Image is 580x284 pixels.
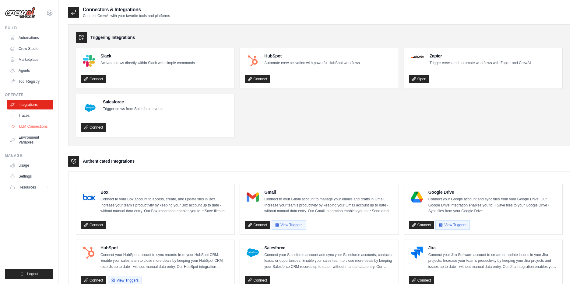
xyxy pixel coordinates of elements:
img: Salesforce Logo [83,101,97,115]
p: Connect your HubSpot account to sync records from your HubSpot CRM. Enable your sales team to clo... [100,252,230,270]
p: Connect to your Gmail account to manage your emails and drafts in Gmail. Increase your team’s pro... [264,196,393,214]
a: Connect [81,123,106,132]
a: Connect [409,221,434,229]
div: Build [5,26,53,30]
a: Automations [7,33,53,43]
a: Connect [245,221,270,229]
p: Connect your Jira Software account to create or update issues in your Jira projects. Increase you... [428,252,557,270]
img: Logo [5,7,35,19]
p: Connect your Google account and sync files from your Google Drive. Our Google Drive integration e... [428,196,557,214]
h4: Google Drive [428,189,557,195]
h4: Gmail [264,189,393,195]
p: Trigger crews and automate workflows with Zapier and CrewAI [430,60,531,66]
button: Logout [5,269,53,279]
h3: Authenticated Integrations [83,158,135,164]
img: Zapier Logo [411,55,424,58]
a: Tool Registry [7,77,53,86]
a: Connect [245,75,270,83]
p: Activate crews directly within Slack with simple commands [100,60,195,66]
img: Slack Logo [83,55,95,67]
button: View Triggers [272,220,306,230]
span: Resources [19,185,36,190]
div: Operate [5,92,53,97]
img: Google Drive Logo [411,191,423,203]
h4: Salesforce [103,99,163,105]
h4: HubSpot [100,245,230,251]
h4: Zapier [430,53,531,59]
a: Connect [81,75,106,83]
h2: Connectors & Integrations [83,6,170,13]
img: Box Logo [83,191,95,203]
span: Logout [27,272,38,276]
a: Crew Studio [7,44,53,54]
h3: Triggering Integrations [90,34,135,40]
a: Agents [7,66,53,75]
img: Salesforce Logo [247,247,259,259]
a: LLM Connections [8,122,54,131]
h4: Jira [428,245,557,251]
a: Traces [7,111,53,120]
img: HubSpot Logo [247,55,259,67]
p: Automate crew activation with powerful HubSpot workflows [264,60,360,66]
a: Integrations [7,100,53,109]
a: Connect [81,221,106,229]
a: Marketplace [7,55,53,64]
p: Connect CrewAI with your favorite tools and platforms [83,13,170,18]
img: Gmail Logo [247,191,259,203]
h4: Salesforce [264,245,393,251]
button: Resources [7,182,53,192]
a: Environment Variables [7,133,53,147]
button: View Triggers [435,220,469,230]
h4: Slack [100,53,195,59]
img: Jira Logo [411,247,423,259]
p: Trigger crews from Salesforce events [103,106,163,112]
img: HubSpot Logo [83,247,95,259]
div: Manage [5,153,53,158]
a: Settings [7,171,53,181]
h4: Box [100,189,230,195]
a: Usage [7,161,53,170]
p: Connect your Salesforce account and sync your Salesforce accounts, contacts, leads, or opportunit... [264,252,393,270]
a: Open [409,75,429,83]
p: Connect to your Box account to access, create, and update files in Box. Increase your team’s prod... [100,196,230,214]
h4: HubSpot [264,53,360,59]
